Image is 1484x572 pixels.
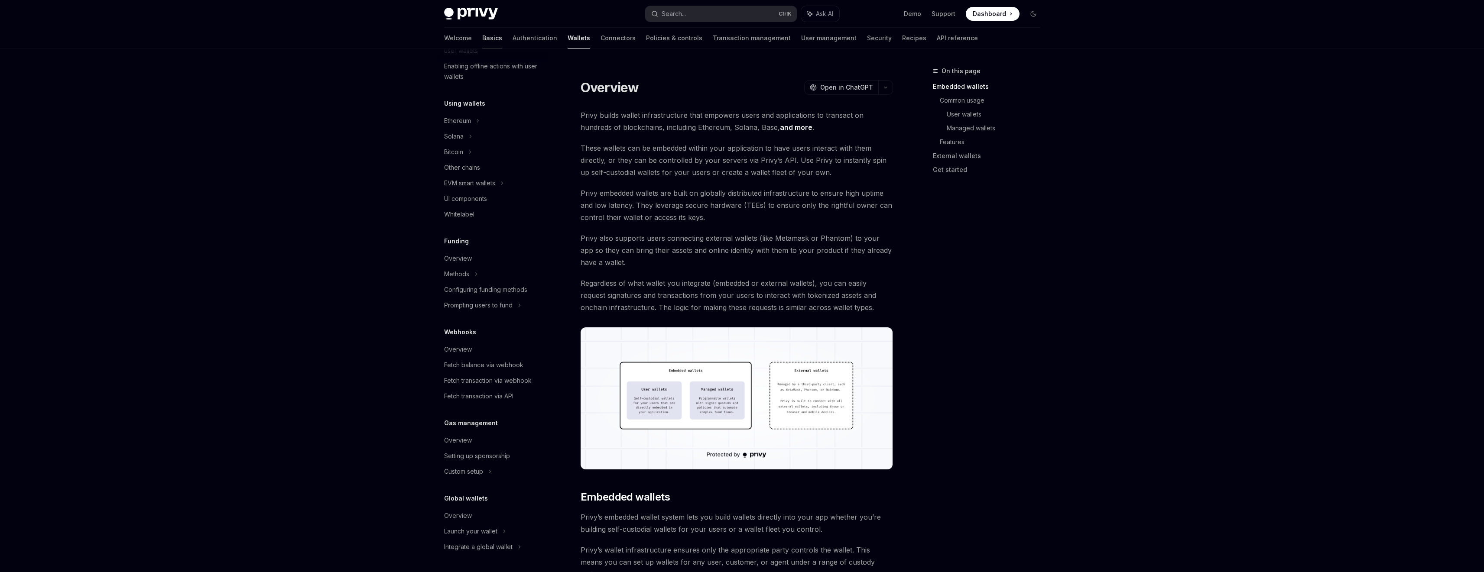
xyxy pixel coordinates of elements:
button: Search...CtrlK [645,6,797,22]
div: Setting up sponsorship [444,451,510,461]
button: Ask AI [801,6,839,22]
div: Overview [444,344,472,355]
img: dark logo [444,8,498,20]
a: External wallets [933,149,1047,163]
div: Overview [444,435,472,446]
h5: Using wallets [444,98,485,109]
img: images/walletoverview.png [581,327,893,469]
a: Dashboard [966,7,1020,21]
div: Fetch balance via webhook [444,360,523,370]
a: and more [780,123,812,132]
div: EVM smart wallets [444,178,495,188]
a: Overview [437,508,548,524]
a: Security [867,28,892,48]
span: On this page [942,66,981,76]
button: Open in ChatGPT [804,80,878,95]
span: Embedded wallets [581,490,670,504]
a: Whitelabel [437,207,548,222]
a: Support [932,10,955,18]
a: Fetch transaction via webhook [437,373,548,388]
span: Open in ChatGPT [820,83,873,92]
button: Toggle dark mode [1026,7,1040,21]
div: Bitcoin [444,147,463,157]
a: Common usage [940,94,1047,107]
a: Wallets [568,28,590,48]
a: Overview [437,251,548,266]
span: Privy builds wallet infrastructure that empowers users and applications to transact on hundreds o... [581,109,893,133]
a: Embedded wallets [933,80,1047,94]
a: Setting up sponsorship [437,448,548,464]
a: Demo [904,10,921,18]
div: Overview [444,511,472,521]
div: UI components [444,194,487,204]
span: Privy’s embedded wallet system lets you build wallets directly into your app whether you’re build... [581,511,893,535]
a: Basics [482,28,502,48]
a: Fetch balance via webhook [437,357,548,373]
a: Recipes [902,28,926,48]
span: Regardless of what wallet you integrate (embedded or external wallets), you can easily request si... [581,277,893,313]
h5: Webhooks [444,327,476,337]
span: Privy embedded wallets are built on globally distributed infrastructure to ensure high uptime and... [581,187,893,223]
span: Ctrl K [779,10,792,17]
span: Privy also supports users connecting external wallets (like Metamask or Phantom) to your app so t... [581,232,893,268]
span: Dashboard [973,10,1006,18]
div: Fetch transaction via webhook [444,375,532,386]
a: Authentication [513,28,557,48]
div: Prompting users to fund [444,300,513,310]
div: Fetch transaction via API [444,391,513,401]
h5: Gas management [444,418,498,428]
div: Enabling offline actions with user wallets [444,61,543,82]
div: Launch your wallet [444,526,497,536]
h1: Overview [581,80,639,95]
a: User wallets [947,107,1047,121]
a: Enabling offline actions with user wallets [437,58,548,84]
span: These wallets can be embedded within your application to have users interact with them directly, ... [581,142,893,178]
div: Configuring funding methods [444,284,527,295]
span: Ask AI [816,10,833,18]
a: Overview [437,433,548,448]
div: Custom setup [444,466,483,477]
a: Connectors [601,28,636,48]
a: Configuring funding methods [437,282,548,297]
a: Features [940,135,1047,149]
a: Other chains [437,160,548,175]
div: Solana [444,131,464,142]
div: Integrate a global wallet [444,542,513,552]
a: User management [801,28,857,48]
div: Other chains [444,162,480,173]
a: Transaction management [713,28,791,48]
a: Fetch transaction via API [437,388,548,404]
a: Managed wallets [947,121,1047,135]
a: Get started [933,163,1047,177]
div: Overview [444,253,472,264]
h5: Funding [444,236,469,246]
h5: Global wallets [444,493,488,504]
a: Welcome [444,28,472,48]
a: Policies & controls [646,28,702,48]
div: Whitelabel [444,209,474,220]
div: Ethereum [444,116,471,126]
div: Methods [444,269,469,279]
a: API reference [937,28,978,48]
a: Overview [437,342,548,357]
a: UI components [437,191,548,207]
div: Search... [662,9,686,19]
